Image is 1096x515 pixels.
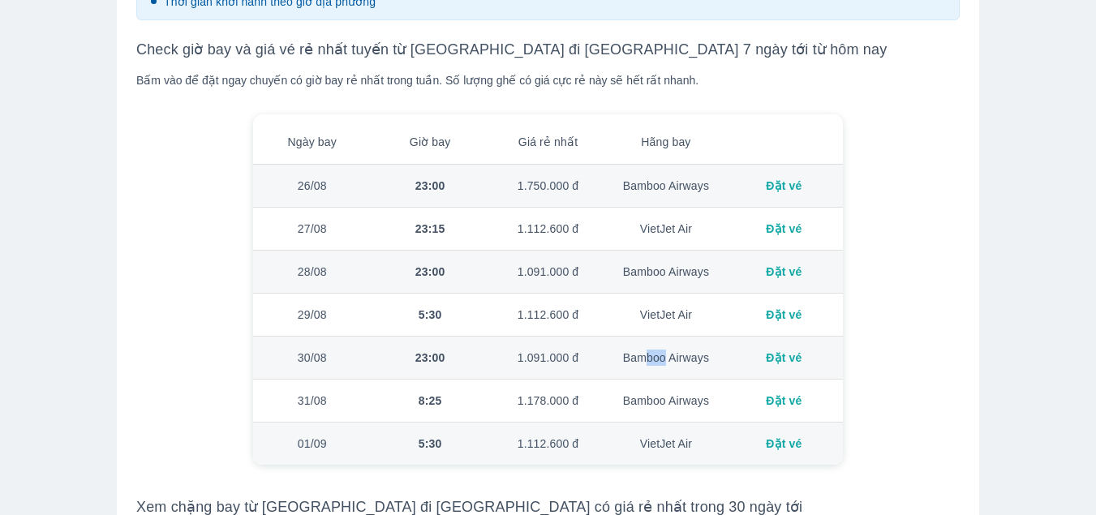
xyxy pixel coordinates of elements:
[738,350,830,366] div: Đặt vé
[489,251,607,294] td: 1.091.000 đ
[266,393,358,409] div: 31/08
[266,436,358,452] div: 01/09
[620,178,711,194] div: Bamboo Airways
[738,264,830,280] div: Đặt vé
[266,264,358,280] div: 28/08
[620,350,711,366] div: Bamboo Airways
[136,40,960,59] h3: Check giờ bay và giá vé rẻ nhất tuyến từ [GEOGRAPHIC_DATA] đi [GEOGRAPHIC_DATA] 7 ngày tới từ hôm...
[384,436,475,452] div: 5:30
[738,307,830,323] div: Đặt vé
[266,221,358,237] div: 27/08
[136,72,960,88] div: Bấm vào để đặt ngay chuyến có giờ bay rẻ nhất trong tuần. Số lượng ghế có giá cực rẻ này sẽ hết r...
[738,436,830,452] div: Đặt vé
[266,350,358,366] div: 30/08
[253,121,371,165] th: Ngày bay
[620,393,711,409] div: Bamboo Airways
[489,294,607,337] td: 1.112.600 đ
[489,380,607,423] td: 1.178.000 đ
[620,264,711,280] div: Bamboo Airways
[489,165,607,208] td: 1.750.000 đ
[266,307,358,323] div: 29/08
[384,264,475,280] div: 23:00
[489,423,607,465] td: 1.112.600 đ
[253,121,843,465] table: simple table
[384,307,475,323] div: 5:30
[371,121,488,165] th: Giờ bay
[607,121,724,165] th: Hãng bay
[489,337,607,380] td: 1.091.000 đ
[738,393,830,409] div: Đặt vé
[384,350,475,366] div: 23:00
[266,178,358,194] div: 26/08
[489,121,607,165] th: Giá rẻ nhất
[620,221,711,237] div: VietJet Air
[384,221,475,237] div: 23:15
[620,307,711,323] div: VietJet Air
[384,178,475,194] div: 23:00
[489,208,607,251] td: 1.112.600 đ
[738,221,830,237] div: Đặt vé
[620,436,711,452] div: VietJet Air
[384,393,475,409] div: 8:25
[738,178,830,194] div: Đặt vé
